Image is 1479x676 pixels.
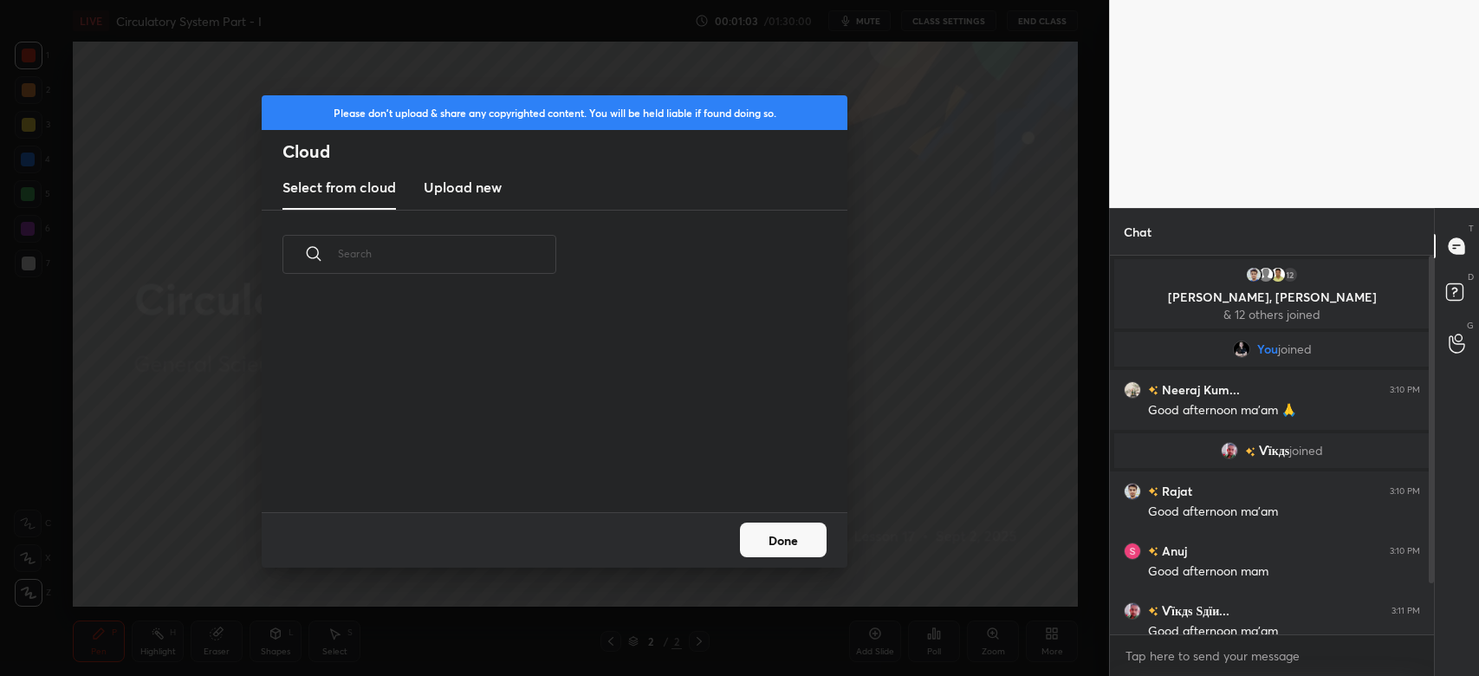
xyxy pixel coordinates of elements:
input: Search [338,217,556,290]
img: 9081843af544456586c459531e725913.jpg [1124,381,1141,399]
img: 3 [1221,442,1238,459]
img: no-rating-badge.077c3623.svg [1148,386,1158,395]
div: Please don't upload & share any copyrighted content. You will be held liable if found doing so. [262,95,847,130]
p: Chat [1110,209,1165,255]
button: Done [740,523,827,557]
p: & 12 others joined [1125,308,1419,322]
h6: Anuj [1158,542,1187,560]
span: joined [1278,342,1312,356]
h3: Upload new [424,177,502,198]
p: D [1468,270,1474,283]
div: Good afternoon mam [1148,563,1420,581]
img: 3 [1124,602,1141,620]
img: no-rating-badge.077c3623.svg [1148,607,1158,616]
div: 3:10 PM [1390,546,1420,556]
div: 3:10 PM [1390,486,1420,497]
img: 6499c9f0efa54173aa28340051e62cb0.jpg [1269,266,1287,283]
img: bea7692802964f66850407190d806bb5.jpg [1124,483,1141,500]
span: You [1257,342,1278,356]
p: [PERSON_NAME], [PERSON_NAME] [1125,290,1419,304]
div: 12 [1281,266,1299,283]
span: joined [1290,444,1324,458]
h3: Select from cloud [282,177,396,198]
p: G [1467,319,1474,332]
img: bf1e84bf73f945abbc000c2175944321.jpg [1233,341,1250,358]
div: grid [262,294,827,512]
img: 3 [1124,543,1141,560]
div: Good afternoon ma'am [1148,504,1420,521]
span: Ѵїкдѕ [1259,444,1290,458]
h6: Rajat [1158,482,1192,500]
h6: Neeraj Kum... [1158,380,1240,399]
div: Good afternoon ma'am [1148,623,1420,640]
h6: Ѵїкдѕ Ѕдїи... [1158,601,1229,620]
div: 3:10 PM [1390,385,1420,395]
h2: Cloud [282,140,847,163]
div: grid [1110,256,1434,635]
img: no-rating-badge.077c3623.svg [1245,447,1255,457]
div: Good afternoon ma'am 🙏 [1148,402,1420,419]
img: bea7692802964f66850407190d806bb5.jpg [1245,266,1262,283]
img: default.png [1257,266,1275,283]
img: no-rating-badge.077c3623.svg [1148,487,1158,497]
img: no-rating-badge.077c3623.svg [1148,547,1158,556]
p: T [1469,222,1474,235]
div: 3:11 PM [1391,606,1420,616]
